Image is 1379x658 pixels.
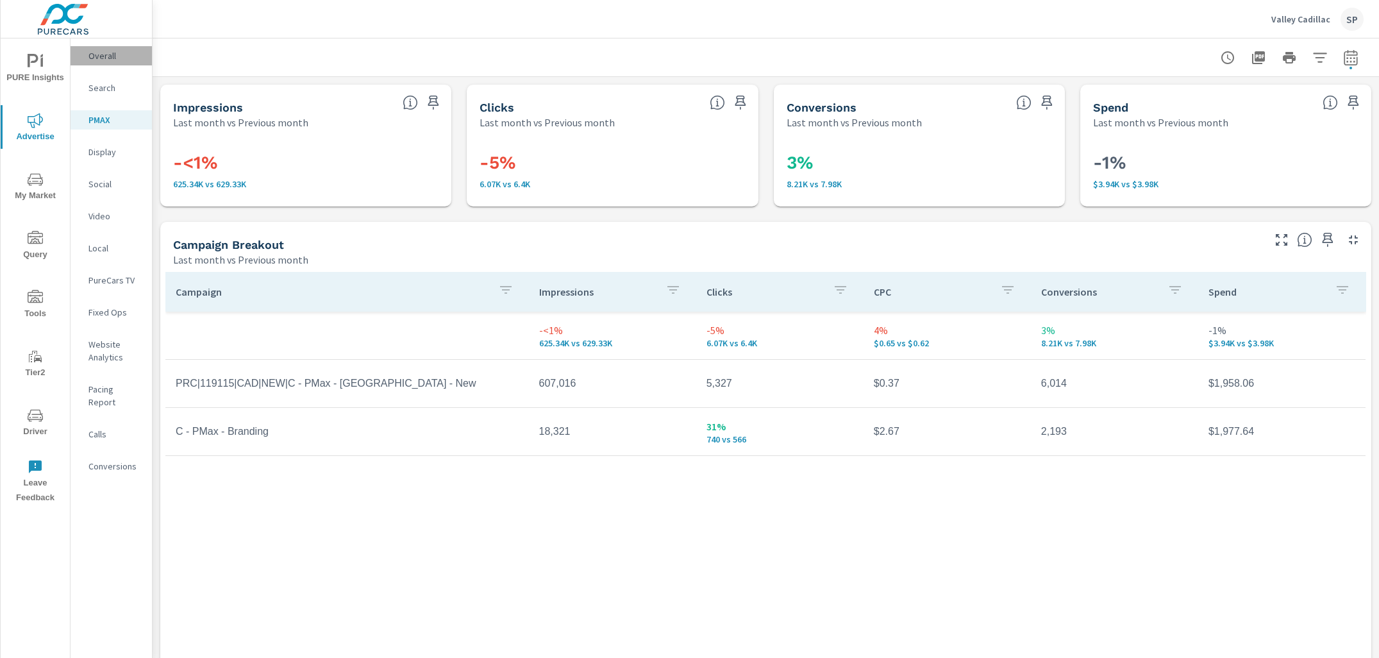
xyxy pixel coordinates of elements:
[88,178,142,190] p: Social
[165,416,529,448] td: C - PMax - Branding
[71,457,152,476] div: Conversions
[1037,92,1057,113] span: Save this to your personalized report
[706,338,853,348] p: 6,067 vs 6,404
[4,459,66,505] span: Leave Feedback
[88,242,142,255] p: Local
[71,142,152,162] div: Display
[4,349,66,380] span: Tier2
[71,207,152,226] div: Video
[88,274,142,287] p: PureCars TV
[1208,323,1355,338] p: -1%
[1041,285,1157,298] p: Conversions
[173,252,308,267] p: Last month vs Previous month
[696,367,864,400] td: 5,327
[173,101,243,114] h5: Impressions
[706,419,853,434] p: 31%
[4,172,66,203] span: My Market
[4,408,66,439] span: Driver
[88,306,142,319] p: Fixed Ops
[71,110,152,130] div: PMAX
[88,49,142,62] p: Overall
[1198,416,1366,448] td: $1,977.64
[706,285,823,298] p: Clicks
[165,367,529,400] td: PRC|119115|CAD|NEW|C - PMax - [GEOGRAPHIC_DATA] - New
[864,416,1031,448] td: $2.67
[173,115,308,130] p: Last month vs Previous month
[71,425,152,444] div: Calls
[706,434,853,444] p: 740 vs 566
[539,338,686,348] p: 625,337 vs 629,331
[480,115,615,130] p: Last month vs Previous month
[1,38,70,510] div: nav menu
[1093,101,1128,114] h5: Spend
[539,323,686,338] p: -<1%
[1016,95,1032,110] span: Total Conversions include Actions, Leads and Unmapped.
[1093,179,1358,189] p: $3,936 vs $3,980
[173,179,439,189] p: 625.34K vs 629.33K
[423,92,444,113] span: Save this to your personalized report
[787,115,922,130] p: Last month vs Previous month
[71,335,152,367] div: Website Analytics
[88,428,142,441] p: Calls
[4,54,66,85] span: PURE Insights
[1317,230,1338,250] span: Save this to your personalized report
[706,323,853,338] p: -5%
[176,285,488,298] p: Campaign
[1271,13,1330,25] p: Valley Cadillac
[71,174,152,194] div: Social
[1343,230,1364,250] button: Minimize Widget
[88,146,142,158] p: Display
[88,81,142,94] p: Search
[1323,95,1338,110] span: The amount of money spent on advertising during the period.
[4,290,66,321] span: Tools
[864,367,1031,400] td: $0.37
[173,152,439,174] h3: -<1%
[787,101,857,114] h5: Conversions
[1246,45,1271,71] button: "Export Report to PDF"
[1208,338,1355,348] p: $3,935.71 vs $3,980.37
[1041,323,1188,338] p: 3%
[1341,8,1364,31] div: SP
[1198,367,1366,400] td: $1,958.06
[1338,45,1364,71] button: Select Date Range
[1093,152,1358,174] h3: -1%
[1208,285,1325,298] p: Spend
[71,78,152,97] div: Search
[710,95,725,110] span: The number of times an ad was clicked by a consumer.
[1271,230,1292,250] button: Make Fullscreen
[4,113,66,144] span: Advertise
[1343,92,1364,113] span: Save this to your personalized report
[88,210,142,223] p: Video
[787,179,1052,189] p: 8,207 vs 7,985
[529,367,696,400] td: 607,016
[730,92,751,113] span: Save this to your personalized report
[71,46,152,65] div: Overall
[529,416,696,448] td: 18,321
[874,323,1021,338] p: 4%
[1276,45,1302,71] button: Print Report
[1041,338,1188,348] p: 8,207 vs 7,985
[88,338,142,364] p: Website Analytics
[88,460,142,473] p: Conversions
[71,239,152,258] div: Local
[787,152,1052,174] h3: 3%
[1031,416,1198,448] td: 2,193
[874,338,1021,348] p: $0.65 vs $0.62
[403,95,418,110] span: The number of times an ad was shown on your behalf.
[480,152,745,174] h3: -5%
[480,179,745,189] p: 6,067 vs 6,404
[480,101,514,114] h5: Clicks
[88,383,142,409] p: Pacing Report
[1297,232,1312,248] span: This is a summary of PMAX performance results by campaign. Each column can be sorted.
[1093,115,1228,130] p: Last month vs Previous month
[539,285,655,298] p: Impressions
[71,271,152,290] div: PureCars TV
[874,285,990,298] p: CPC
[4,231,66,262] span: Query
[173,238,284,251] h5: Campaign Breakout
[71,303,152,322] div: Fixed Ops
[1031,367,1198,400] td: 6,014
[71,380,152,412] div: Pacing Report
[88,114,142,126] p: PMAX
